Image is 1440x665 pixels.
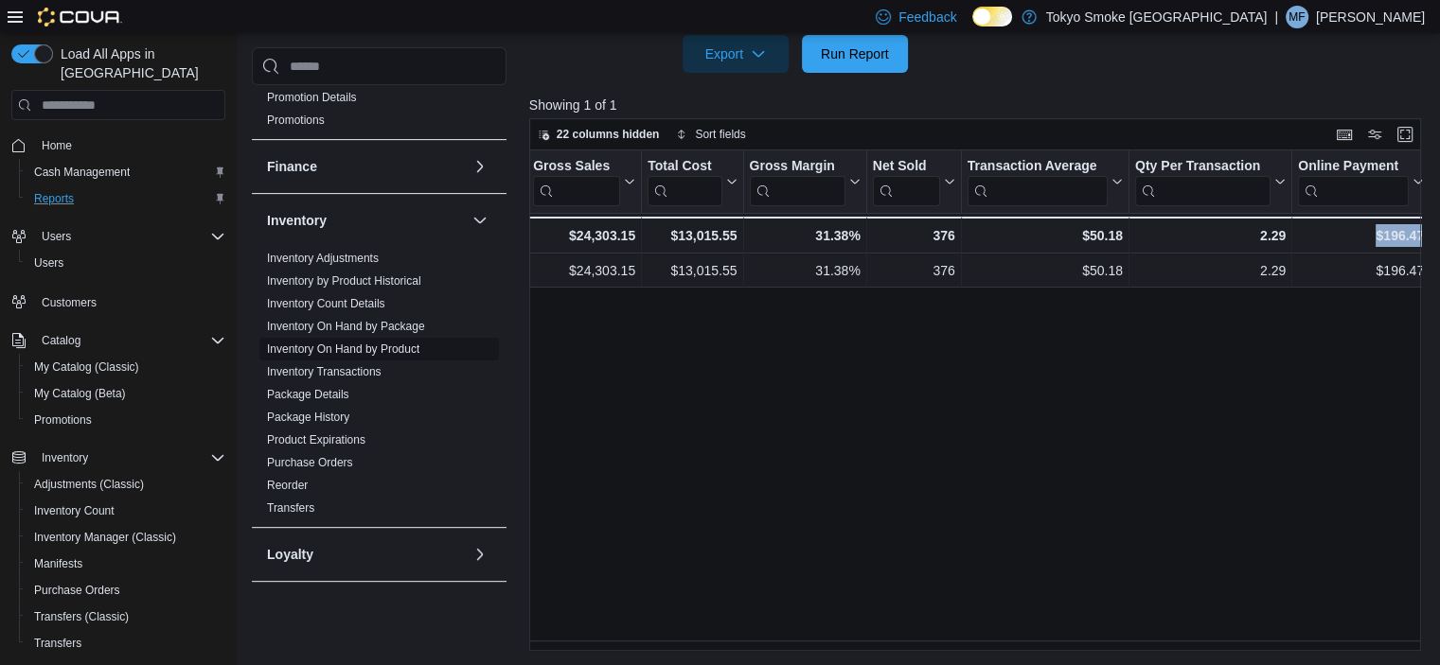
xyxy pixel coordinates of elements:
button: Users [19,250,233,276]
button: Transfers (Classic) [19,604,233,630]
div: $196.47 [1298,259,1424,282]
span: Feedback [898,8,956,26]
a: Users [27,252,71,274]
span: Cash Management [27,161,225,184]
span: Transfers [267,500,314,516]
h3: Finance [267,157,317,176]
span: Home [34,133,225,157]
button: Users [34,225,79,248]
button: Transaction Average [968,158,1123,206]
a: Inventory Transactions [267,365,382,378]
a: My Catalog (Classic) [27,356,147,378]
div: 31.38% [749,224,860,247]
div: Gross Margin [749,158,844,176]
span: Users [34,255,63,271]
button: Promotions [19,407,233,433]
button: Gross Margin [749,158,860,206]
button: Catalog [34,329,88,352]
span: Promotions [27,409,225,431]
div: $13,015.55 [648,224,737,247]
div: 376 [873,224,955,247]
span: Load All Apps in [GEOGRAPHIC_DATA] [53,44,225,82]
a: Customers [34,291,104,314]
span: Inventory On Hand by Package [267,319,425,334]
button: Cash Management [19,159,233,185]
span: Reports [27,187,225,210]
div: Online Payment [1298,158,1409,206]
div: Gross Sales [533,158,620,206]
span: Manifests [27,552,225,575]
div: Gross Sales [533,158,620,176]
a: Home [34,134,80,157]
p: Tokyo Smoke [GEOGRAPHIC_DATA] [1046,6,1268,28]
span: Reorder [267,478,308,493]
span: Adjustments (Classic) [27,473,225,496]
span: Export [694,35,777,73]
button: Finance [267,157,465,176]
span: Users [27,252,225,274]
span: Purchase Orders [27,579,225,602]
div: Transaction Average [968,158,1108,206]
span: Promotions [34,412,92,428]
button: Finance [469,155,491,178]
span: Inventory [34,446,225,469]
div: Qty Per Transaction [1135,158,1271,206]
a: Package Details [267,388,349,401]
button: Inventory [469,209,491,232]
button: Display options [1363,123,1386,146]
div: 2.29 [1135,259,1286,282]
h3: Inventory [267,211,327,230]
div: 376 [873,259,955,282]
button: Net Sold [873,158,955,206]
a: Package History [267,411,349,424]
button: Manifests [19,551,233,577]
div: $13,015.55 [648,259,737,282]
span: My Catalog (Beta) [27,382,225,405]
a: My Catalog (Beta) [27,382,133,405]
span: Transfers (Classic) [34,609,129,624]
span: Users [34,225,225,248]
span: Product Expirations [267,432,365,447]
span: Package Details [267,387,349,402]
button: Run Report [802,35,908,73]
div: 2.29 [1135,224,1286,247]
a: Inventory On Hand by Package [267,320,425,333]
a: Inventory On Hand by Product [267,342,419,356]
div: Gross Margin [749,158,844,206]
button: My Catalog (Classic) [19,354,233,380]
span: Catalog [42,333,80,348]
button: Export [683,35,789,73]
button: Inventory [34,446,96,469]
span: Transfers [27,632,225,655]
a: Reports [27,187,81,210]
button: Qty Per Transaction [1135,158,1286,206]
span: Transfers (Classic) [27,605,225,628]
span: 22 columns hidden [557,127,660,142]
span: Adjustments (Classic) [34,477,144,492]
span: Inventory Manager (Classic) [34,530,176,545]
span: Inventory Adjustments [267,251,379,266]
a: Product Expirations [267,433,365,446]
button: Inventory [4,445,233,471]
div: Online Payment [1298,158,1409,176]
button: Inventory [267,211,465,230]
button: Reports [19,185,233,212]
a: Promotions [267,114,325,127]
button: Enter fullscreen [1394,123,1416,146]
p: | [1274,6,1278,28]
button: Home [4,131,233,159]
span: Inventory Count [27,499,225,522]
a: Transfers [27,632,89,655]
button: Loyalty [469,543,491,566]
p: Showing 1 of 1 [529,96,1431,114]
span: Sort fields [695,127,745,142]
span: Customers [42,295,97,310]
span: Transfers [34,636,81,651]
span: Inventory On Hand by Product [267,341,419,357]
a: Reorder [267,479,308,492]
div: Mike Fortin [1286,6,1308,28]
button: Loyalty [267,545,465,564]
div: Qty Per Transaction [1135,158,1271,176]
div: Net Sold [873,158,940,176]
a: Transfers [267,501,314,515]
